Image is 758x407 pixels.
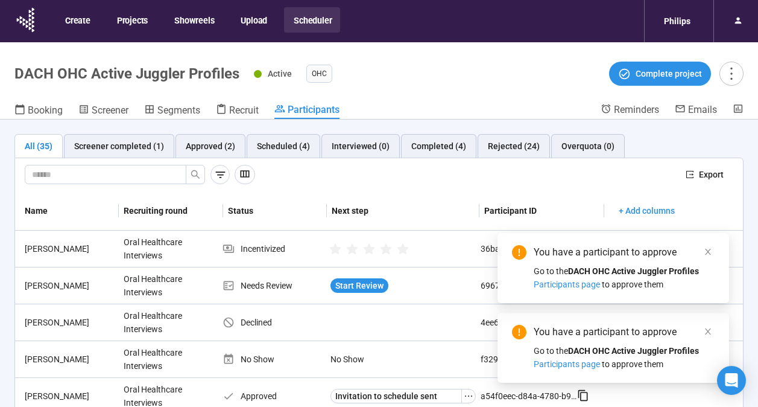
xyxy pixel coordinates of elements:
div: Approved (2) [186,139,235,153]
button: Create [55,7,99,33]
button: Upload [231,7,276,33]
span: Emails [688,104,717,115]
th: Name [15,191,119,231]
a: Reminders [601,103,659,118]
button: search [186,165,205,184]
div: 36ba6dee-cae2-409e-a0ea-3c1afd4ce450 [481,242,577,255]
a: Recruit [216,103,259,119]
span: OHC [312,68,327,80]
div: Rejected (24) [488,139,540,153]
strong: DACH OHC Active Juggler Profiles [568,266,699,276]
span: Reminders [614,104,659,115]
a: Participants [274,103,340,119]
div: 4ee64c98-7ded-4e7d-851d-410cb6a3fdd3 [481,316,577,329]
strong: DACH OHC Active Juggler Profiles [568,346,699,356]
h1: DACH OHC Active Juggler Profiles [14,65,239,82]
div: f329e01d-b99f-4dc2-81b0-7ce34f04f122 [481,353,577,366]
span: star [363,243,375,255]
div: Completed (4) [411,139,466,153]
div: Declined [223,316,326,329]
div: [PERSON_NAME] [20,389,119,403]
div: [PERSON_NAME] [20,279,119,292]
span: star [346,243,358,255]
span: Recruit [229,104,259,116]
div: Oral Healthcare Interviews [119,268,209,304]
span: more [723,65,739,82]
span: star [329,243,341,255]
span: ellipsis [464,391,473,401]
th: Next step [327,191,479,231]
div: [PERSON_NAME] [20,242,119,255]
div: Interviewed (0) [332,139,390,153]
div: Go to the to approve them [534,264,715,291]
div: Oral Healthcare Interviews [119,231,209,267]
div: Approved [223,389,326,403]
div: Overquota (0) [561,139,614,153]
div: Open Intercom Messenger [717,366,746,395]
span: + Add columns [619,204,675,217]
div: No Show [223,353,326,366]
th: Participant ID [479,191,604,231]
span: Complete project [636,67,702,80]
div: All (35) [25,139,52,153]
span: Participants [288,104,340,115]
span: exclamation-circle [512,325,526,339]
div: Oral Healthcare Interviews [119,304,209,341]
span: star [380,243,392,255]
span: exclamation-circle [512,245,526,260]
button: exportExport [676,165,733,184]
span: close [704,248,712,256]
button: Start Review [330,278,388,293]
span: Start Review [335,279,384,292]
span: Export [699,168,724,181]
div: Screener completed (1) [74,139,164,153]
span: export [686,170,694,179]
div: Go to the to approve them [534,344,715,371]
div: Needs Review [223,279,326,292]
button: Showreels [165,7,223,33]
span: close [704,327,712,336]
span: Participants page [534,280,600,289]
div: Scheduled (4) [257,139,310,153]
div: [PERSON_NAME] [20,353,119,366]
div: [PERSON_NAME] [20,316,119,329]
a: Segments [144,103,200,119]
span: Screener [92,104,128,116]
span: Participants page [534,359,600,369]
div: Philips [657,10,698,33]
th: Recruiting round [119,191,223,231]
div: Incentivized [223,242,326,255]
div: Oral Healthcare Interviews [119,341,209,377]
span: Active [268,69,292,79]
span: Booking [28,104,63,116]
div: You have a participant to approve [534,245,715,260]
button: Invitation to schedule sent [330,389,462,403]
div: You have a participant to approve [534,325,715,339]
button: Projects [107,7,156,33]
a: Screener [78,103,128,119]
button: Complete project [609,62,711,86]
div: No Show [326,348,416,371]
div: 6967187b-b431-4afb-8229-94c2a7792a26 [481,279,577,292]
span: search [191,170,200,179]
span: Segments [157,104,200,116]
span: star [397,243,409,255]
th: Status [223,191,327,231]
button: + Add columns [609,201,684,220]
button: ellipsis [461,389,476,403]
div: a54f0eec-d84a-4780-b950-458845594574 [481,389,577,403]
a: Booking [14,103,63,119]
button: more [719,62,744,86]
a: Emails [675,103,717,118]
button: Scheduler [284,7,340,33]
span: Invitation to schedule sent [335,389,437,403]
